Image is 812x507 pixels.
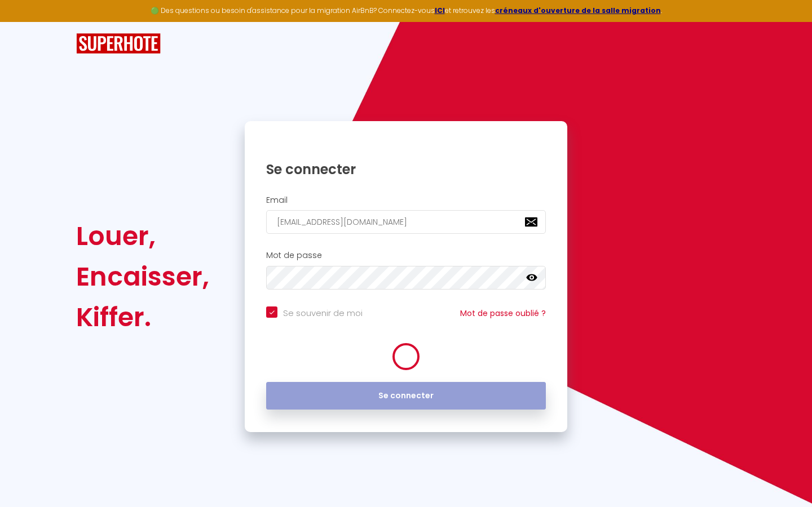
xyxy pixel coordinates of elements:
button: Se connecter [266,382,546,410]
h1: Se connecter [266,161,546,178]
a: Mot de passe oublié ? [460,308,546,319]
img: SuperHote logo [76,33,161,54]
div: Louer, [76,216,209,256]
a: créneaux d'ouverture de la salle migration [495,6,661,15]
div: Kiffer. [76,297,209,337]
a: ICI [435,6,445,15]
button: Ouvrir le widget de chat LiveChat [9,5,43,38]
h2: Email [266,195,546,205]
div: Encaisser, [76,256,209,297]
input: Ton Email [266,210,546,234]
h2: Mot de passe [266,251,546,260]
